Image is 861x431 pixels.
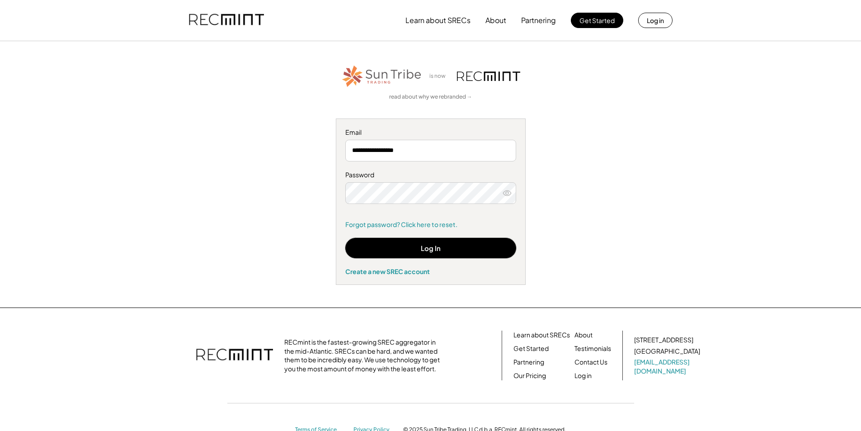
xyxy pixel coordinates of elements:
a: Get Started [513,344,549,353]
img: STT_Horizontal_Logo%2B-%2BColor.png [341,64,423,89]
img: recmint-logotype%403x.png [457,71,520,81]
button: Log in [638,13,673,28]
div: Password [345,171,516,180]
div: [GEOGRAPHIC_DATA] [634,347,700,356]
a: Forgot password? Click here to reset. [345,220,516,229]
a: Contact Us [574,358,607,367]
a: Partnering [513,358,544,367]
button: Log In [345,238,516,258]
button: About [485,11,506,29]
div: [STREET_ADDRESS] [634,336,693,345]
button: Get Started [571,13,623,28]
button: Partnering [521,11,556,29]
div: Create a new SREC account [345,267,516,275]
a: Learn about SRECs [513,331,570,340]
a: Log in [574,371,592,380]
div: RECmint is the fastest-growing SREC aggregator in the mid-Atlantic. SRECs can be hard, and we wan... [284,338,445,373]
img: recmint-logotype%403x.png [189,5,264,36]
a: [EMAIL_ADDRESS][DOMAIN_NAME] [634,358,702,375]
a: read about why we rebranded → [389,93,472,101]
button: Learn about SRECs [405,11,470,29]
div: Email [345,128,516,137]
a: Our Pricing [513,371,546,380]
img: recmint-logotype%403x.png [196,340,273,371]
div: is now [427,72,452,80]
a: About [574,331,593,340]
a: Testimonials [574,344,611,353]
